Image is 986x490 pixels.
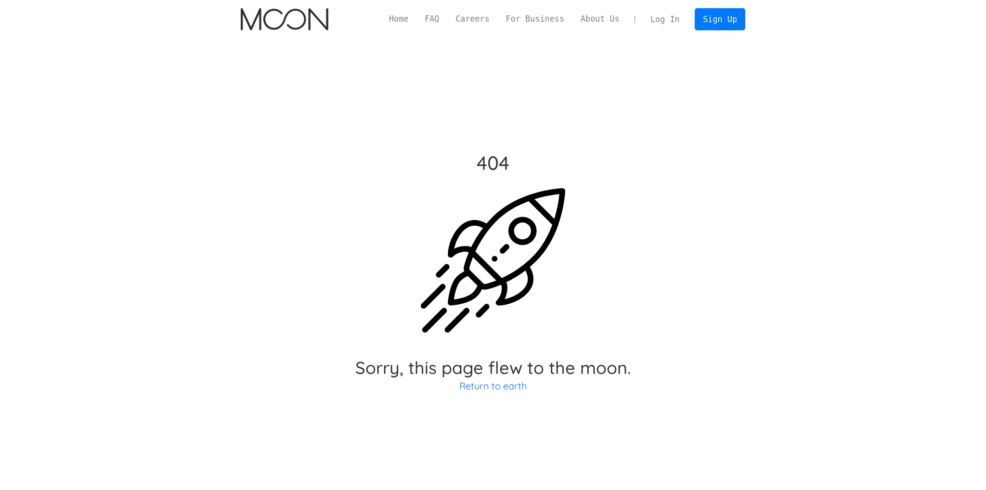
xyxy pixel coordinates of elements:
a: FAQ [416,13,447,25]
img: Moon Logo [241,8,328,30]
a: Sign Up [695,8,745,30]
a: About Us [572,13,628,25]
a: Home [381,13,416,25]
a: For Business [498,13,572,25]
h2: 404 [355,154,631,171]
h2: Sorry, this page flew to the moon. [355,359,631,376]
a: Return to earth [459,380,527,392]
a: Careers [447,13,497,25]
a: Log In [642,9,688,30]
